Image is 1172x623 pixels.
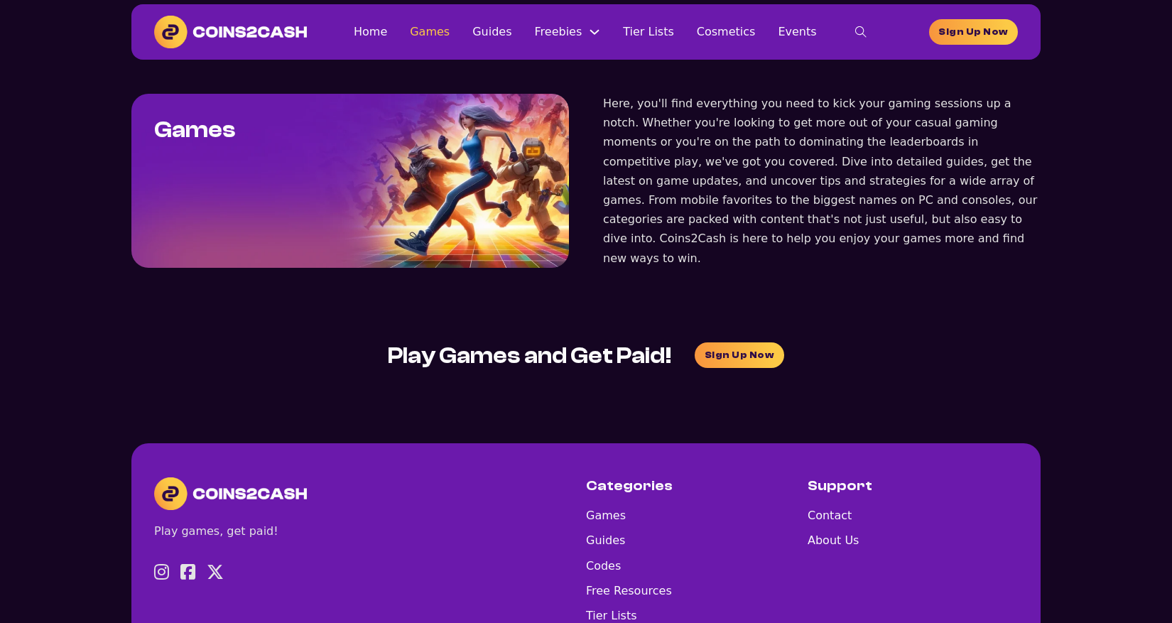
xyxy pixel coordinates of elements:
a: Guides [472,22,511,41]
a: Visit Instagram profile [154,563,169,584]
h5: Categories [586,477,673,494]
a: Cosmetics [697,22,756,41]
div: Play games, get paid! [154,521,278,541]
img: Coins2Cash Logo [154,477,307,510]
a: Games [410,22,450,41]
a: Visit X profile [207,563,224,584]
a: Events [778,22,816,41]
button: toggle search [840,18,882,46]
a: Guides [586,531,672,550]
span: Dive into detailed guides, get the latest on game updates, and uncover tips and strategies for a ... [603,155,1037,265]
a: homepage [929,19,1018,45]
h5: Support [808,477,872,494]
a: join waitlist [695,342,783,368]
a: Free Resources [586,581,672,600]
a: Freebies [535,22,582,41]
a: Codes [586,556,672,575]
a: Tier Lists [623,22,674,41]
h1: Games [154,117,236,144]
span: Here, you'll find everything you need to kick your gaming sessions up a notch. Whether you're loo... [603,97,1011,168]
img: Coins2Cash Logo [154,16,307,48]
button: Freebies Sub menu [589,26,600,38]
a: Games [586,506,672,525]
a: Contact [808,506,859,525]
a: Home [354,22,387,41]
a: About Us [808,531,859,550]
a: Visit Facebook profile [180,563,195,584]
div: Play Games and Get Paid! [388,336,672,375]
